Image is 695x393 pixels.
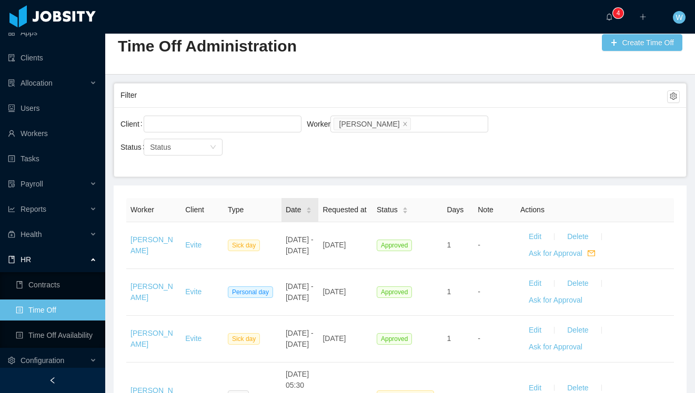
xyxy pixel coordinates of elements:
[130,282,173,302] a: [PERSON_NAME]
[16,325,97,346] a: icon: profileTime Off Availability
[478,205,493,214] span: Note
[520,205,545,214] span: Actions
[21,205,46,213] span: Reports
[520,339,591,356] button: Ask for Approval
[130,329,173,348] a: [PERSON_NAME]
[520,292,591,309] button: Ask for Approval
[613,8,623,18] sup: 4
[559,322,597,339] button: Delete
[307,120,338,128] label: Worker
[602,34,682,51] button: icon: plusCreate Time Off
[8,123,97,144] a: icon: userWorkers
[286,235,314,255] span: [DATE] - [DATE]
[21,79,53,87] span: Allocation
[147,118,153,130] input: Client
[447,205,464,214] span: Days
[185,334,202,343] a: Evite
[228,286,273,298] span: Personal day
[617,8,620,18] p: 4
[185,241,202,249] a: Evite
[413,118,419,130] input: Worker
[520,229,550,245] button: Edit
[667,90,680,103] button: icon: setting
[478,241,480,249] span: -
[402,205,408,209] i: icon: caret-up
[639,13,647,20] i: icon: plus
[402,205,408,213] div: Sort
[323,334,346,343] span: [DATE]
[377,333,412,345] span: Approved
[559,229,597,245] button: Delete
[8,79,15,87] i: icon: solution
[339,118,400,130] div: [PERSON_NAME]
[8,357,15,364] i: icon: setting
[559,275,597,292] button: Delete
[676,11,682,24] span: W
[402,121,408,127] i: icon: close
[8,180,15,188] i: icon: file-protect
[21,356,64,365] span: Configuration
[8,47,97,68] a: icon: auditClients
[130,235,173,255] a: [PERSON_NAME]
[120,120,147,128] label: Client
[21,180,43,188] span: Payroll
[520,275,550,292] button: Edit
[8,256,15,263] i: icon: book
[377,204,398,215] span: Status
[306,205,311,209] i: icon: caret-up
[306,205,312,213] div: Sort
[334,118,411,130] li: João Souza
[21,255,31,264] span: HR
[130,205,154,214] span: Worker
[447,334,451,343] span: 1
[150,143,171,151] span: Status
[16,299,97,320] a: icon: profileTime Off
[447,241,451,249] span: 1
[8,148,97,169] a: icon: profileTasks
[120,86,667,105] div: Filter
[8,205,15,213] i: icon: line-chart
[377,286,412,298] span: Approved
[520,322,550,339] button: Edit
[323,241,346,249] span: [DATE]
[120,143,149,151] label: Status
[16,274,97,295] a: icon: bookContracts
[306,210,311,213] i: icon: caret-down
[286,204,301,215] span: Date
[228,240,260,251] span: Sick day
[606,13,613,20] i: icon: bell
[402,210,408,213] i: icon: caret-down
[8,231,15,238] i: icon: medicine-box
[447,287,451,296] span: 1
[478,334,480,343] span: -
[228,205,244,214] span: Type
[323,287,346,296] span: [DATE]
[478,287,480,296] span: -
[185,287,202,296] a: Evite
[323,205,366,214] span: Requested at
[210,144,216,151] i: icon: down
[21,230,42,239] span: Health
[8,98,97,119] a: icon: robotUsers
[286,329,314,348] span: [DATE] - [DATE]
[118,36,400,57] h2: Time Off Administration
[377,240,412,251] span: Approved
[185,205,204,214] span: Client
[520,245,603,262] button: Ask for Approvalmail
[286,282,314,302] span: [DATE] - [DATE]
[228,333,260,345] span: Sick day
